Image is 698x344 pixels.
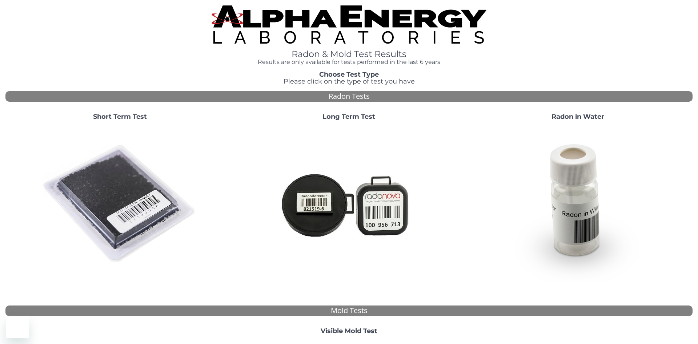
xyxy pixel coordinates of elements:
img: TightCrop.jpg [212,5,486,44]
div: Radon Tests [5,91,693,102]
strong: Choose Test Type [319,70,379,78]
h4: Results are only available for tests performed in the last 6 years [212,59,486,65]
iframe: Button to launch messaging window [6,315,29,338]
h1: Radon & Mold Test Results [212,49,486,59]
img: ShortTerm.jpg [42,126,198,282]
strong: Radon in Water [551,113,604,121]
strong: Short Term Test [93,113,147,121]
span: Please click on the type of test you have [284,77,415,85]
img: RadoninWater.jpg [500,126,656,282]
img: Radtrak2vsRadtrak3.jpg [271,126,427,282]
strong: Visible Mold Test [321,327,377,335]
div: Mold Tests [5,305,693,316]
strong: Long Term Test [322,113,375,121]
